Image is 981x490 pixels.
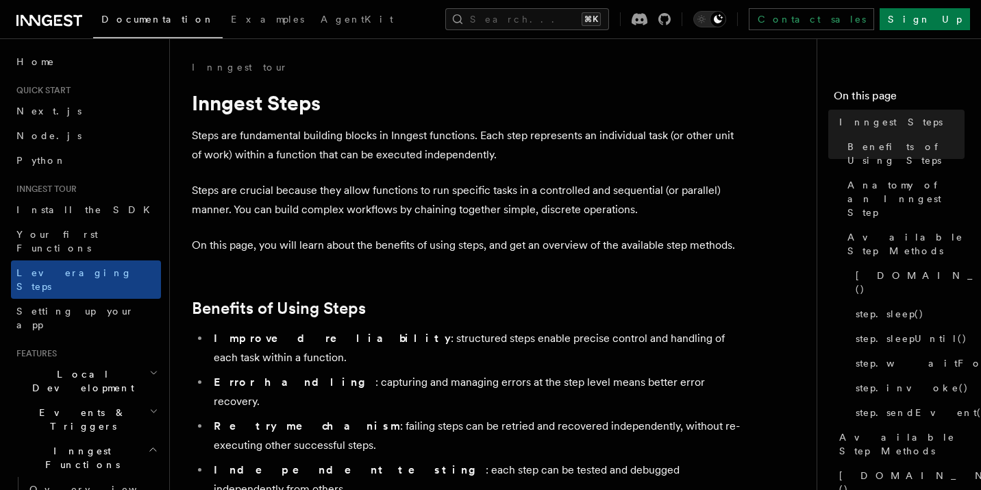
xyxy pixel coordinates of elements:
[16,229,98,254] span: Your first Functions
[16,267,132,292] span: Leveraging Steps
[11,299,161,337] a: Setting up your app
[11,400,161,439] button: Events & Triggers
[210,329,740,367] li: : structured steps enable precise control and handling of each task within a function.
[11,222,161,260] a: Your first Functions
[749,8,874,30] a: Contact sales
[850,302,965,326] a: step.sleep()
[834,88,965,110] h4: On this page
[850,400,965,425] a: step.sendEvent()
[16,130,82,141] span: Node.js
[850,326,965,351] a: step.sleepUntil()
[231,14,304,25] span: Examples
[214,463,486,476] strong: Independent testing
[856,332,967,345] span: step.sleepUntil()
[839,115,943,129] span: Inngest Steps
[11,439,161,477] button: Inngest Functions
[850,376,965,400] a: step.invoke()
[11,444,148,471] span: Inngest Functions
[856,307,924,321] span: step.sleep()
[16,306,134,330] span: Setting up your app
[847,230,965,258] span: Available Step Methods
[11,367,149,395] span: Local Development
[93,4,223,38] a: Documentation
[842,134,965,173] a: Benefits of Using Steps
[16,106,82,117] span: Next.js
[321,14,393,25] span: AgentKit
[582,12,601,26] kbd: ⌘K
[11,85,71,96] span: Quick start
[445,8,609,30] button: Search...⌘K
[834,425,965,463] a: Available Step Methods
[11,406,149,433] span: Events & Triggers
[856,381,969,395] span: step.invoke()
[850,263,965,302] a: [DOMAIN_NAME]()
[192,299,366,318] a: Benefits of Using Steps
[850,351,965,376] a: step.waitForEvent()
[210,373,740,411] li: : capturing and managing errors at the step level means better error recovery.
[11,49,161,74] a: Home
[11,123,161,148] a: Node.js
[312,4,401,37] a: AgentKit
[192,181,740,219] p: Steps are crucial because they allow functions to run specific tasks in a controlled and sequenti...
[11,362,161,400] button: Local Development
[847,140,965,167] span: Benefits of Using Steps
[210,417,740,455] li: : failing steps can be retried and recovered independently, without re-executing other successful...
[11,184,77,195] span: Inngest tour
[101,14,214,25] span: Documentation
[880,8,970,30] a: Sign Up
[192,236,740,255] p: On this page, you will learn about the benefits of using steps, and get an overview of the availa...
[192,126,740,164] p: Steps are fundamental building blocks in Inngest functions. Each step represents an individual ta...
[11,197,161,222] a: Install the SDK
[11,348,57,359] span: Features
[192,90,740,115] h1: Inngest Steps
[214,419,400,432] strong: Retry mechanism
[11,99,161,123] a: Next.js
[16,155,66,166] span: Python
[834,110,965,134] a: Inngest Steps
[214,376,375,389] strong: Error handling
[214,332,451,345] strong: Improved reliability
[16,55,55,69] span: Home
[847,178,965,219] span: Anatomy of an Inngest Step
[842,225,965,263] a: Available Step Methods
[11,260,161,299] a: Leveraging Steps
[842,173,965,225] a: Anatomy of an Inngest Step
[223,4,312,37] a: Examples
[11,148,161,173] a: Python
[192,60,288,74] a: Inngest tour
[16,204,158,215] span: Install the SDK
[693,11,726,27] button: Toggle dark mode
[839,430,965,458] span: Available Step Methods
